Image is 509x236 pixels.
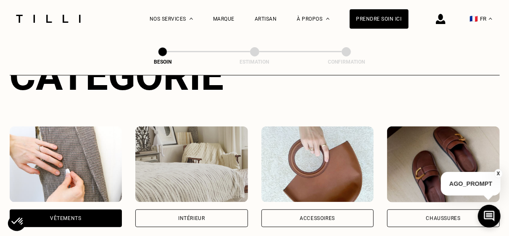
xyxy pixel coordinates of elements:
[10,52,500,99] div: Catégorie
[255,16,277,22] a: Artisan
[441,172,501,196] p: AGO_PROMPT
[50,216,81,221] div: Vêtements
[261,126,374,202] img: Accessoires
[436,14,446,24] img: icône connexion
[13,15,84,23] img: Logo du service de couturière Tilli
[190,18,193,20] img: Menu déroulant
[489,18,492,20] img: menu déroulant
[121,59,205,65] div: Besoin
[300,216,335,221] div: Accessoires
[387,126,500,202] img: Chaussures
[426,216,461,221] div: Chaussures
[135,126,248,202] img: Intérieur
[304,59,388,65] div: Confirmation
[213,59,297,65] div: Estimation
[213,16,235,22] a: Marque
[494,169,503,178] button: X
[350,9,409,29] a: Prendre soin ici
[178,216,205,221] div: Intérieur
[10,126,122,202] img: Vêtements
[326,18,330,20] img: Menu déroulant à propos
[470,15,478,23] span: 🇫🇷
